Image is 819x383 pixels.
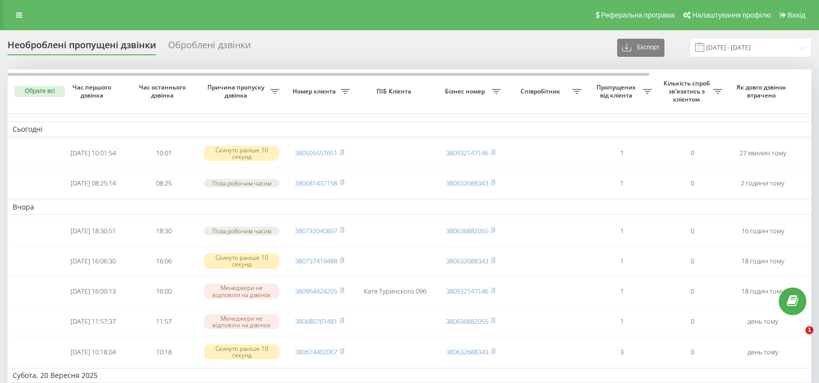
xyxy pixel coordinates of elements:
td: день тому [727,338,798,366]
a: 380674402067 [295,347,337,356]
td: 18 годин тому [727,247,798,275]
div: Оброблені дзвінки [168,40,251,55]
div: Поза робочим часом [204,227,279,235]
span: Реферальна програма [601,11,675,19]
td: [DATE] 11:57:37 [58,308,128,336]
td: 10:18 [128,338,199,366]
a: 380732040897 [295,226,337,235]
a: 380632688343 [446,347,488,356]
span: Причина пропуску дзвінка [204,83,270,99]
div: Скинуто раніше 10 секунд [204,146,279,161]
a: 380932147146 [446,148,488,157]
a: 380964424205 [295,286,337,296]
td: [DATE] 16:00:13 [58,277,128,306]
span: Пропущених від клієнта [591,83,643,99]
td: 18 годин тому [727,277,798,306]
a: 380632688343 [446,178,488,187]
a: 380505557651 [295,148,337,157]
span: ПІБ Клієнта [363,87,427,95]
div: Менеджери не відповіли на дзвінок [204,314,279,329]
td: 0 [657,217,727,245]
td: [DATE] 10:01:54 [58,139,128,167]
a: 380636882055 [446,226,488,235]
span: Вихід [788,11,805,19]
div: Менеджери не відповіли на дзвінок [204,283,279,299]
td: 0 [657,247,727,275]
td: [DATE] 16:06:30 [58,247,128,275]
button: Експорт [617,39,664,57]
div: Необроблені пропущені дзвінки [8,40,156,55]
td: 0 [657,338,727,366]
div: Поза робочим часом [204,179,279,187]
span: Номер клієнта [289,87,341,95]
span: Як довго дзвінок втрачено [735,83,790,99]
td: 16:06 [128,247,199,275]
td: 1 [586,308,657,336]
div: Скинуто раніше 10 секунд [204,344,279,359]
td: 0 [657,139,727,167]
td: [DATE] 10:18:04 [58,338,128,366]
span: 1 [805,326,813,334]
td: 1 [586,217,657,245]
td: 16:00 [128,277,199,306]
td: 16 годин тому [727,217,798,245]
td: 1 [586,139,657,167]
td: 27 хвилин тому [727,139,798,167]
span: Кількість спроб зв'язатись з клієнтом [662,79,713,103]
td: Катя Туринского 096 [355,277,435,306]
span: Співробітник [511,87,572,95]
td: 11:57 [128,308,199,336]
span: Налаштування профілю [692,11,771,19]
a: 380932147146 [446,286,488,296]
td: 1 [586,277,657,306]
td: [DATE] 18:30:51 [58,217,128,245]
td: 08:25 [128,169,199,198]
span: Час першого дзвінка [66,83,120,99]
td: 18:30 [128,217,199,245]
td: 1 [586,169,657,198]
td: 2 години тому [727,169,798,198]
td: [DATE] 08:25:14 [58,169,128,198]
td: 0 [657,308,727,336]
td: 0 [657,169,727,198]
span: Бізнес номер [440,87,492,95]
div: Скинуто раніше 10 секунд [204,253,279,268]
td: 1 [586,247,657,275]
a: 380737419488 [295,256,337,265]
td: день тому [727,308,798,336]
a: 380636882055 [446,317,488,326]
button: Обрати всі [15,86,65,97]
span: Час останнього дзвінка [136,83,191,99]
td: 3 [586,338,657,366]
iframe: Intercom live chat [785,326,809,350]
a: 380680761481 [295,317,337,326]
td: 0 [657,277,727,306]
a: 380632688343 [446,256,488,265]
a: 380681437158 [295,178,337,187]
td: 10:01 [128,139,199,167]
